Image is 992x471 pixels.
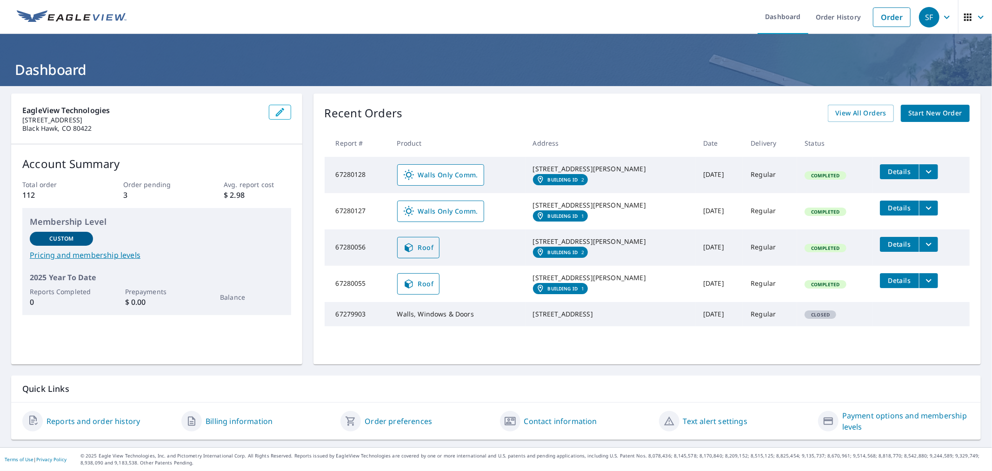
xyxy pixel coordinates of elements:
span: Start New Order [908,108,962,119]
a: Building ID1 [533,210,588,222]
a: Billing information [206,416,273,427]
a: View All Orders [828,105,894,122]
a: Walls Only Comm. [397,164,484,186]
em: Building ID [548,286,578,291]
span: Details [885,203,913,212]
a: Pricing and membership levels [30,249,284,261]
p: Membership Level [30,215,284,228]
div: SF [919,7,939,27]
td: Walls, Windows & Doors [390,302,526,326]
th: Status [797,129,872,157]
span: Walls Only Comm. [403,206,478,217]
p: Prepayments [125,287,188,296]
p: 3 [123,189,190,201]
th: Product [390,129,526,157]
p: Quick Links [22,383,970,395]
span: Completed [806,281,845,288]
td: [DATE] [696,266,743,302]
th: Report # [325,129,390,157]
em: Building ID [548,249,578,255]
span: Details [885,276,913,285]
td: 67280128 [325,157,390,193]
img: EV Logo [17,10,126,24]
button: detailsBtn-67280127 [880,201,919,215]
th: Address [526,129,696,157]
p: EagleView Technologies [22,105,261,116]
td: [DATE] [696,157,743,193]
a: Order [873,7,911,27]
p: $ 2.98 [224,189,291,201]
p: Recent Orders [325,105,403,122]
p: Account Summary [22,155,291,172]
a: Building ID2 [533,174,588,185]
a: Roof [397,237,440,258]
div: [STREET_ADDRESS] [533,310,689,319]
th: Delivery [743,129,797,157]
button: filesDropdownBtn-67280056 [919,237,938,252]
td: Regular [743,266,797,302]
a: Payment options and membership levels [842,410,970,432]
a: Contact information [524,416,597,427]
p: Avg. report cost [224,180,291,189]
td: 67279903 [325,302,390,326]
p: $ 0.00 [125,296,188,308]
a: Walls Only Comm. [397,201,484,222]
p: Custom [49,235,73,243]
button: filesDropdownBtn-67280128 [919,164,938,179]
p: © 2025 Eagle View Technologies, Inc. and Pictometry International Corp. All Rights Reserved. Repo... [80,452,987,466]
span: Completed [806,209,845,215]
button: detailsBtn-67280056 [880,237,919,252]
a: Building ID1 [533,283,588,294]
a: Order preferences [365,416,432,427]
p: Reports Completed [30,287,93,296]
td: 67280056 [325,229,390,266]
p: | [5,457,67,462]
p: Total order [22,180,89,189]
p: 112 [22,189,89,201]
td: 67280055 [325,266,390,302]
a: Building ID2 [533,247,588,258]
a: Reports and order history [47,416,140,427]
p: Black Hawk, CO 80422 [22,124,261,133]
td: 67280127 [325,193,390,229]
td: Regular [743,157,797,193]
td: Regular [743,193,797,229]
td: Regular [743,302,797,326]
p: Balance [220,292,283,302]
button: filesDropdownBtn-67280127 [919,201,938,215]
p: 2025 Year To Date [30,272,284,283]
p: [STREET_ADDRESS] [22,116,261,124]
button: detailsBtn-67280055 [880,273,919,288]
p: Order pending [123,180,190,189]
button: detailsBtn-67280128 [880,164,919,179]
a: Text alert settings [683,416,747,427]
span: View All Orders [835,108,886,119]
a: Terms of Use [5,456,33,463]
div: [STREET_ADDRESS][PERSON_NAME] [533,164,689,174]
a: Roof [397,273,440,295]
td: [DATE] [696,302,743,326]
span: Roof [403,242,434,253]
span: Closed [806,311,835,318]
div: [STREET_ADDRESS][PERSON_NAME] [533,273,689,283]
span: Details [885,167,913,176]
td: Regular [743,229,797,266]
span: Completed [806,172,845,179]
div: [STREET_ADDRESS][PERSON_NAME] [533,237,689,246]
th: Date [696,129,743,157]
span: Completed [806,245,845,251]
button: filesDropdownBtn-67280055 [919,273,938,288]
span: Roof [403,278,434,289]
span: Details [885,240,913,249]
a: Privacy Policy [36,456,67,463]
td: [DATE] [696,229,743,266]
em: Building ID [548,213,578,219]
td: [DATE] [696,193,743,229]
em: Building ID [548,177,578,182]
div: [STREET_ADDRESS][PERSON_NAME] [533,201,689,210]
h1: Dashboard [11,60,981,79]
span: Walls Only Comm. [403,169,478,181]
p: 0 [30,296,93,308]
a: Start New Order [901,105,970,122]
